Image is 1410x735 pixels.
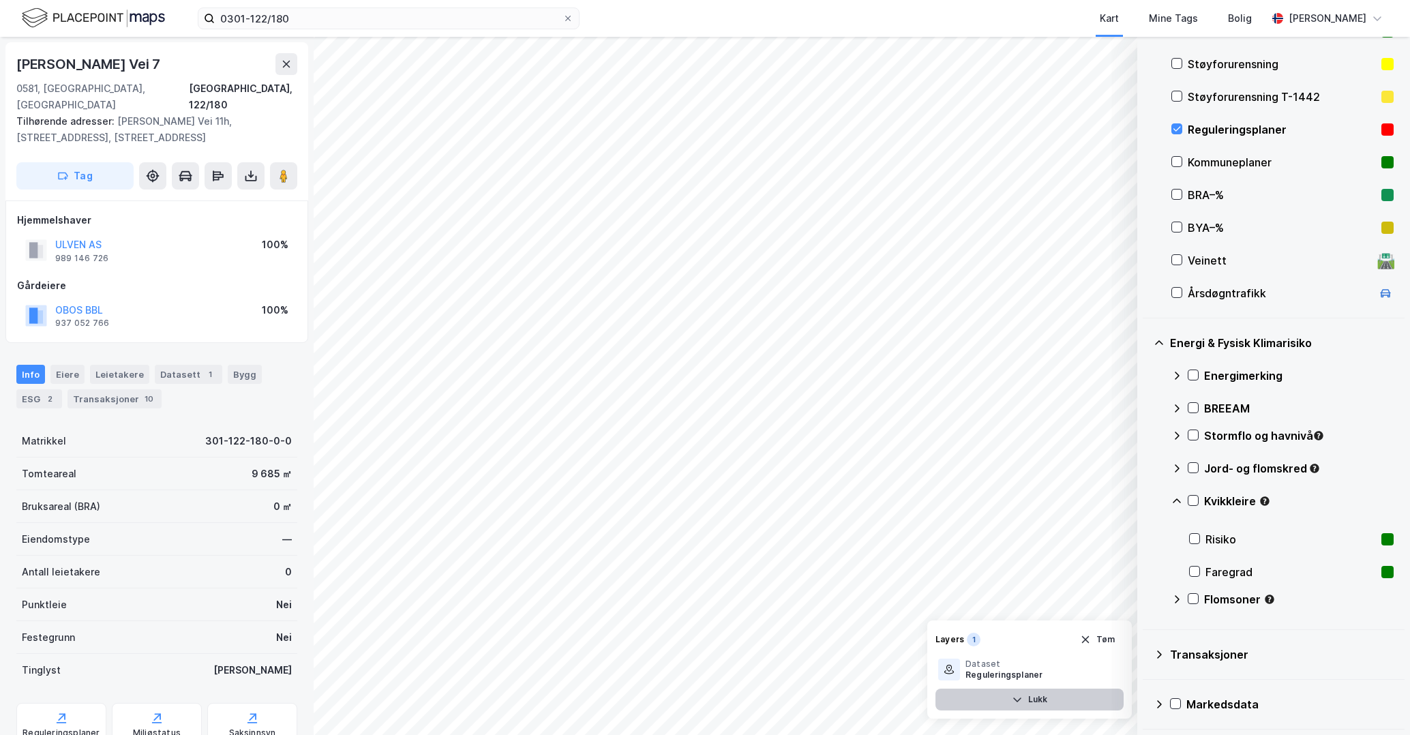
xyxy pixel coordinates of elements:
div: Punktleie [22,597,67,613]
div: Reguleringsplaner [965,670,1042,680]
span: Tilhørende adresser: [16,115,117,127]
div: 989 146 726 [55,253,108,264]
div: 10 [142,392,156,406]
div: Kart [1100,10,1119,27]
div: Antall leietakere [22,564,100,580]
div: Tooltip anchor [1308,462,1321,475]
div: Nei [276,597,292,613]
div: Jord- og flomskred [1204,460,1394,477]
div: Bruksareal (BRA) [22,498,100,515]
div: Kvikkleire [1204,493,1394,509]
div: Støyforurensning [1188,56,1376,72]
div: Veinett [1188,252,1372,269]
div: Eiere [50,365,85,384]
div: Dataset [965,659,1042,670]
div: Risiko [1205,531,1376,547]
div: 9 685 ㎡ [252,466,292,482]
div: 1 [203,367,217,381]
div: [GEOGRAPHIC_DATA], 122/180 [189,80,297,113]
div: Reguleringsplaner [1188,121,1376,138]
div: BRA–% [1188,187,1376,203]
div: 0581, [GEOGRAPHIC_DATA], [GEOGRAPHIC_DATA] [16,80,189,113]
div: [PERSON_NAME] [1289,10,1366,27]
div: 2 [43,392,57,406]
div: ESG [16,389,62,408]
div: 301-122-180-0-0 [205,433,292,449]
div: Leietakere [90,365,149,384]
div: Festegrunn [22,629,75,646]
iframe: Chat Widget [1342,670,1410,735]
div: Gårdeiere [17,277,297,294]
div: [PERSON_NAME] [213,662,292,678]
div: Bygg [228,365,262,384]
div: 937 052 766 [55,318,109,329]
div: [PERSON_NAME] Vei 11h, [STREET_ADDRESS], [STREET_ADDRESS] [16,113,286,146]
div: Årsdøgntrafikk [1188,285,1372,301]
div: Faregrad [1205,564,1376,580]
div: Støyforurensning T-1442 [1188,89,1376,105]
button: Tøm [1071,629,1124,650]
div: 0 [285,564,292,580]
div: Matrikkel [22,433,66,449]
div: Kontrollprogram for chat [1342,670,1410,735]
div: Energimerking [1204,367,1394,384]
div: Info [16,365,45,384]
div: Energi & Fysisk Klimarisiko [1170,335,1394,351]
div: Tinglyst [22,662,61,678]
div: Tooltip anchor [1259,495,1271,507]
div: 100% [262,237,288,253]
div: Transaksjoner [1170,646,1394,663]
div: Flomsoner [1204,591,1394,607]
div: — [282,531,292,547]
div: [PERSON_NAME] Vei 7 [16,53,163,75]
div: Stormflo og havnivå [1204,427,1394,444]
div: Kommuneplaner [1188,154,1376,170]
img: logo.f888ab2527a4732fd821a326f86c7f29.svg [22,6,165,30]
button: Lukk [935,689,1124,710]
div: BYA–% [1188,220,1376,236]
div: 100% [262,302,288,318]
div: 1 [967,633,980,646]
div: Markedsdata [1186,696,1394,712]
div: Tooltip anchor [1312,430,1325,442]
input: Søk på adresse, matrikkel, gårdeiere, leietakere eller personer [215,8,562,29]
div: 🛣️ [1377,252,1395,269]
div: Tooltip anchor [1263,593,1276,605]
div: Datasett [155,365,222,384]
div: Transaksjoner [67,389,162,408]
div: Mine Tags [1149,10,1198,27]
div: 0 ㎡ [273,498,292,515]
div: Layers [935,634,964,645]
div: Hjemmelshaver [17,212,297,228]
div: BREEAM [1204,400,1394,417]
button: Tag [16,162,134,190]
div: Bolig [1228,10,1252,27]
div: Tomteareal [22,466,76,482]
div: Eiendomstype [22,531,90,547]
div: Nei [276,629,292,646]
